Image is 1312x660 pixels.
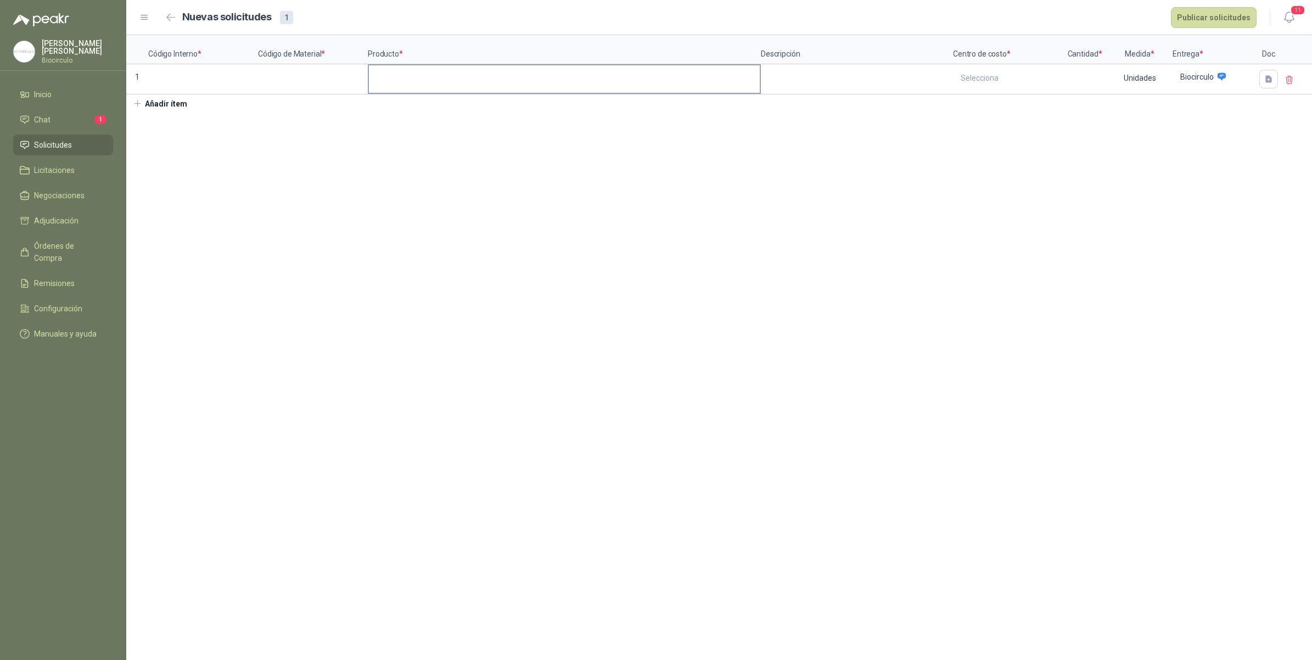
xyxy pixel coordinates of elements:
[182,9,272,25] h2: Nuevas solicitudes
[34,328,97,340] span: Manuales y ayuda
[42,57,113,64] p: Biocirculo
[13,135,113,155] a: Solicitudes
[34,114,51,126] span: Chat
[1063,35,1107,64] p: Cantidad
[1290,5,1305,15] span: 11
[34,277,75,289] span: Remisiones
[13,84,113,105] a: Inicio
[13,210,113,231] a: Adjudicación
[42,40,113,55] p: [PERSON_NAME] [PERSON_NAME]
[13,273,113,294] a: Remisiones
[1171,7,1257,28] button: Publicar solicitudes
[34,215,79,227] span: Adjudicación
[953,35,1063,64] p: Centro de costo
[1180,73,1214,81] p: Biocirculo
[34,240,103,264] span: Órdenes de Compra
[13,109,113,130] a: Chat1
[280,11,293,24] div: 1
[34,164,75,176] span: Licitaciones
[148,35,258,64] p: Código Interno
[1108,65,1171,91] div: Unidades
[34,88,52,100] span: Inicio
[13,185,113,206] a: Negociaciones
[954,65,1062,91] div: Selecciona
[1255,35,1282,64] p: Doc
[761,35,953,64] p: Descripción
[1279,8,1299,27] button: 11
[13,323,113,344] a: Manuales y ayuda
[34,303,82,315] span: Configuración
[13,236,113,269] a: Órdenes de Compra
[1173,35,1255,64] p: Entrega
[34,189,85,202] span: Negociaciones
[94,115,106,124] span: 1
[258,35,368,64] p: Código de Material
[13,13,69,26] img: Logo peakr
[126,94,194,113] button: Añadir ítem
[13,160,113,181] a: Licitaciones
[14,41,35,62] img: Company Logo
[368,35,761,64] p: Producto
[1107,35,1173,64] p: Medida
[13,298,113,319] a: Configuración
[34,139,72,151] span: Solicitudes
[126,64,148,94] p: 1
